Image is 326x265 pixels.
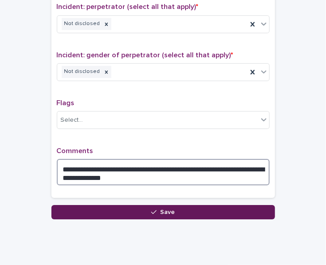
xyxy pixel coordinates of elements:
div: Not disclosed [62,66,102,78]
button: Save [51,205,275,219]
span: Incident: perpetrator (select all that apply) [57,3,199,10]
span: Comments [57,147,93,154]
div: Not disclosed [62,18,102,30]
span: Save [160,209,175,215]
div: Select... [61,115,83,125]
span: Flags [57,99,75,107]
span: Incident: gender of perpetrator (select all that apply) [57,51,233,59]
